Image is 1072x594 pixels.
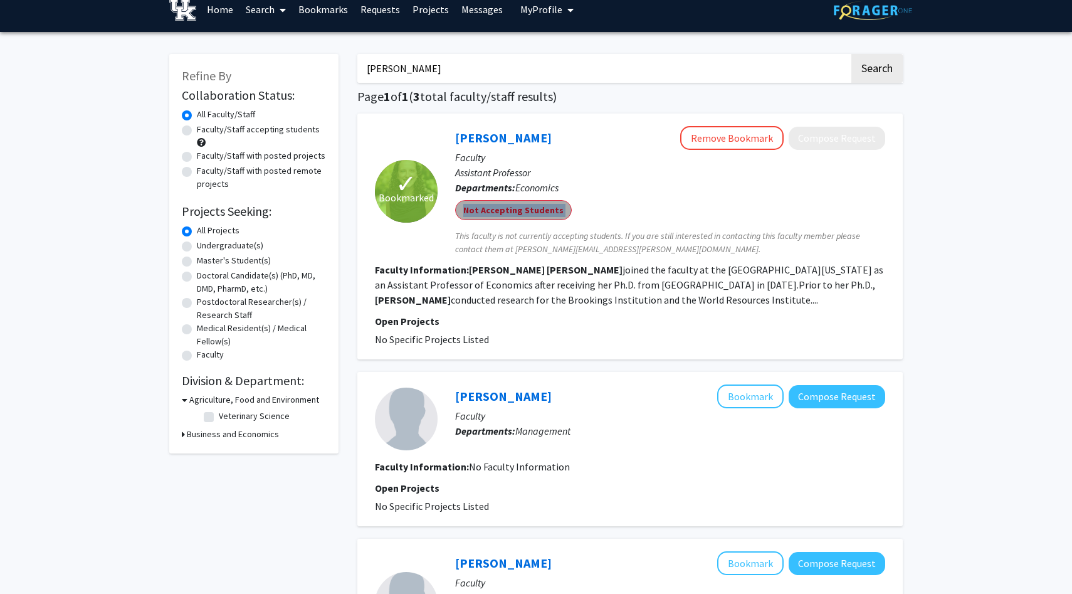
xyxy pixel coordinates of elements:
label: Postdoctoral Researcher(s) / Research Staff [197,295,326,322]
p: Faculty [455,408,885,423]
button: Compose Request to Eleanor Krause [789,127,885,150]
label: All Faculty/Staff [197,108,255,121]
button: Add Robert Krause to Bookmarks [717,385,784,408]
p: Open Projects [375,314,885,329]
fg-read-more: joined the faculty at the [GEOGRAPHIC_DATA][US_STATE] as an Assistant Professor of Economics afte... [375,263,883,306]
label: Faculty/Staff with posted projects [197,149,325,162]
a: [PERSON_NAME] [455,130,552,146]
label: Undergraduate(s) [197,239,263,252]
iframe: Chat [9,538,53,585]
span: Bookmarked [379,190,434,205]
button: Add Thomas Tobin to Bookmarks [717,551,784,575]
label: All Projects [197,224,239,237]
b: Departments: [455,181,515,194]
label: Faculty/Staff with posted remote projects [197,164,326,191]
button: Remove Bookmark [680,126,784,150]
p: Open Projects [375,480,885,496]
input: Search Keywords [357,54,849,83]
label: Doctoral Candidate(s) (PhD, MD, DMD, PharmD, etc.) [197,269,326,295]
p: Assistant Professor [455,165,885,180]
span: Management [515,425,570,437]
mat-chip: Not Accepting Students [455,200,572,220]
h2: Collaboration Status: [182,88,326,103]
h2: Division & Department: [182,373,326,388]
h3: Agriculture, Food and Environment [189,393,319,406]
b: Departments: [455,425,515,437]
b: [PERSON_NAME] [469,263,545,276]
label: Veterinary Science [219,410,290,423]
img: ForagerOne Logo [834,1,912,20]
a: [PERSON_NAME] [455,555,552,571]
b: [PERSON_NAME] [375,294,451,306]
h2: Projects Seeking: [182,204,326,219]
span: My Profile [520,3,562,16]
label: Medical Resident(s) / Medical Fellow(s) [197,322,326,348]
label: Faculty [197,348,224,361]
p: Faculty [455,575,885,590]
button: Compose Request to Robert Krause [789,385,885,408]
label: Faculty/Staff accepting students [197,123,320,136]
span: Refine By [182,68,231,83]
button: Compose Request to Thomas Tobin [789,552,885,575]
span: No Faculty Information [469,460,570,473]
h3: Business and Economics [187,428,279,441]
b: [PERSON_NAME] [547,263,623,276]
h1: Page of ( total faculty/staff results) [357,89,903,104]
span: No Specific Projects Listed [375,500,489,512]
b: Faculty Information: [375,263,469,276]
span: No Specific Projects Listed [375,333,489,346]
span: 1 [384,88,391,104]
span: ✓ [396,178,417,190]
span: 1 [402,88,409,104]
p: Faculty [455,150,885,165]
a: [PERSON_NAME] [455,388,552,404]
button: Search [851,54,903,83]
b: Faculty Information: [375,460,469,473]
span: 3 [413,88,420,104]
span: This faculty is not currently accepting students. If you are still interested in contacting this ... [455,230,885,256]
label: Master's Student(s) [197,254,271,267]
span: Economics [515,181,559,194]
